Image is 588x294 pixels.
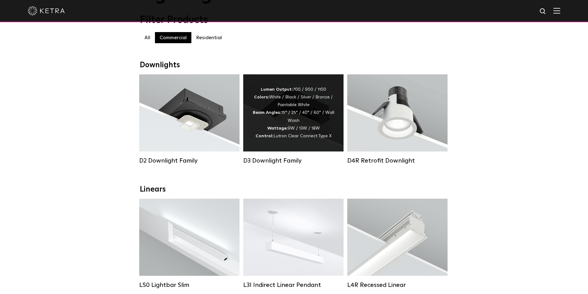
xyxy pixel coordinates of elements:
[191,32,227,43] label: Residential
[347,199,448,289] a: L4R Recessed Linear Lumen Output:400 / 600 / 800 / 1000Colors:White / BlackControl:Lutron Clear C...
[254,95,269,99] strong: Colors:
[139,281,240,289] div: LS0 Lightbar Slim
[261,87,293,92] strong: Lumen Output:
[28,6,65,15] img: ketra-logo-2019-white
[243,74,344,164] a: D3 Downlight Family Lumen Output:700 / 900 / 1100Colors:White / Black / Silver / Bronze / Paintab...
[140,185,448,194] div: Linears
[155,32,191,43] label: Commercial
[253,110,281,115] strong: Beam Angles:
[243,281,344,289] div: L3I Indirect Linear Pendant
[243,199,344,289] a: L3I Indirect Linear Pendant Lumen Output:400 / 600 / 800 / 1000Housing Colors:White / BlackContro...
[140,32,155,43] label: All
[267,126,288,130] strong: Wattage:
[256,134,273,138] strong: Control:
[347,74,448,164] a: D4R Retrofit Downlight Lumen Output:800Colors:White / BlackBeam Angles:15° / 25° / 40° / 60°Watta...
[139,74,240,164] a: D2 Downlight Family Lumen Output:1200Colors:White / Black / Gloss Black / Silver / Bronze / Silve...
[553,8,560,14] img: Hamburger%20Nav.svg
[139,157,240,164] div: D2 Downlight Family
[539,8,547,15] img: search icon
[273,134,332,138] span: Lutron Clear Connect Type X
[252,86,334,140] div: 700 / 900 / 1100 White / Black / Silver / Bronze / Paintable White 15° / 25° / 40° / 60° / Wall W...
[243,157,344,164] div: D3 Downlight Family
[347,157,448,164] div: D4R Retrofit Downlight
[139,199,240,289] a: LS0 Lightbar Slim Lumen Output:200 / 350Colors:White / BlackControl:X96 Controller
[140,61,448,70] div: Downlights
[347,281,448,289] div: L4R Recessed Linear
